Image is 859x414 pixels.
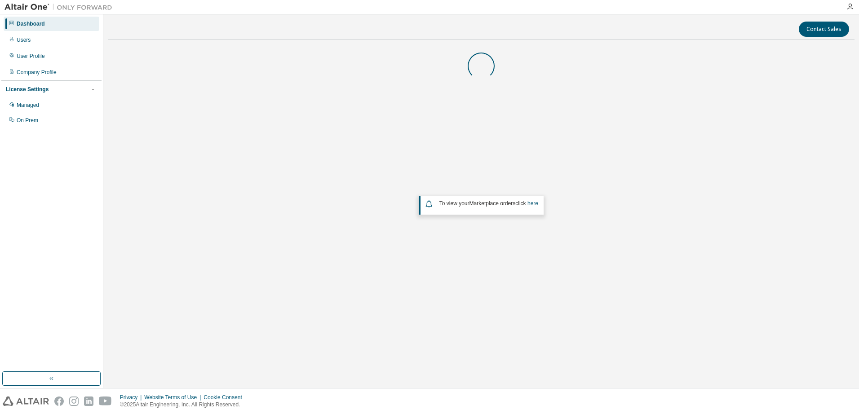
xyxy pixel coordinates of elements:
[144,394,204,401] div: Website Terms of Use
[6,86,49,93] div: License Settings
[17,101,39,109] div: Managed
[17,36,31,44] div: Users
[54,396,64,406] img: facebook.svg
[17,117,38,124] div: On Prem
[120,394,144,401] div: Privacy
[69,396,79,406] img: instagram.svg
[99,396,112,406] img: youtube.svg
[799,22,849,37] button: Contact Sales
[469,200,516,207] em: Marketplace orders
[17,69,57,76] div: Company Profile
[17,53,45,60] div: User Profile
[84,396,93,406] img: linkedin.svg
[527,200,538,207] a: here
[204,394,247,401] div: Cookie Consent
[439,200,538,207] span: To view your click
[120,401,248,409] p: © 2025 Altair Engineering, Inc. All Rights Reserved.
[17,20,45,27] div: Dashboard
[4,3,117,12] img: Altair One
[3,396,49,406] img: altair_logo.svg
